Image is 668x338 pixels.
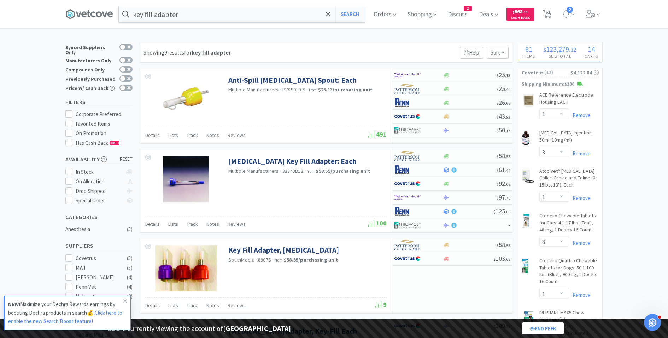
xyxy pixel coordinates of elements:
[394,111,421,122] img: 77fca1acd8b6420a9015268ca798ef17_1.png
[76,283,119,291] div: Penn Vet
[65,155,133,164] h5: Availability
[493,257,496,262] span: $
[522,311,536,325] img: 0d438ada7fe84402947888c594a08568_264449.png
[505,182,510,187] span: . 62
[65,213,133,221] h5: Categories
[518,81,602,88] p: Shipping Minimum: $200
[394,97,421,108] img: e1133ece90fa4a959c5ae41b0808c578_9.png
[228,168,279,174] a: Multiple Manufacturers
[522,169,535,183] img: eec9dae82df94063abc5dd067415c917_544088.png
[497,101,499,106] span: $
[368,130,387,138] span: 491
[505,243,510,248] span: . 55
[228,245,339,255] a: Key Fill Adapter, [MEDICAL_DATA]
[76,264,119,272] div: MWI
[464,6,471,11] span: 2
[522,259,529,273] img: 868b877fb8c74fc48728056354f79e3c_777170.png
[497,128,499,133] span: $
[65,75,116,81] div: Previously Purchased
[522,131,530,145] img: 9e431b1a4d5b46ebac27e48f7fc59c86_26756.png
[505,128,510,133] span: . 17
[394,151,421,161] img: f5e969b455434c6296c6d81ef179fa71_3.png
[280,86,281,93] span: ·
[569,150,591,157] a: Remove
[539,130,599,146] a: [MEDICAL_DATA] Injection: 50ml (10mg/ml)
[307,169,315,174] span: from
[76,120,133,128] div: Favorited Items
[567,7,573,13] span: 2
[206,132,219,138] span: Notes
[394,192,421,203] img: f6b2451649754179b5b4e0c70c3f7cb0_2.png
[505,168,510,173] span: . 44
[588,45,595,53] span: 14
[228,302,246,309] span: Reviews
[65,98,133,106] h5: Filters
[394,253,421,264] img: 77fca1acd8b6420a9015268ca798ef17_1.png
[163,75,209,121] img: c7017776136b44b5a331c4c14b67eea9_147599.jpeg
[505,195,510,201] span: . 70
[394,240,421,250] img: f5e969b455434c6296c6d81ef179fa71_3.png
[143,48,231,57] div: Showing 9 results
[580,53,602,59] h4: Carts
[505,154,510,159] span: . 55
[505,87,510,92] span: . 40
[644,314,661,331] iframe: Intercom live chat
[168,302,178,309] span: Lists
[375,300,387,309] span: 9
[497,85,510,93] span: 25
[104,323,291,334] p: You are currently viewing the account of
[523,10,528,15] span: . 11
[304,168,306,174] span: ·
[127,273,133,282] div: ( 4 )
[228,86,279,93] a: Multiple Manufacturers
[497,195,499,201] span: $
[522,69,544,76] span: Covetrus
[497,168,499,173] span: $
[522,93,535,107] img: 8a8b543f37fc4013bf5c5bdffe106f0c_39425.png
[445,11,470,18] a: Discuss2
[110,141,117,145] span: CB
[539,257,599,288] a: Credelio Quattro Chewable Tablets for Dogs: 50.1-100 lbs. (Blue), 900mg, 1 Dose x 16 Count
[258,257,271,263] span: 8907S
[187,221,198,227] span: Track
[127,283,133,291] div: ( 4 )
[497,87,499,92] span: $
[76,187,123,195] div: Drop Shipped
[192,49,231,56] strong: key fill adapter
[493,254,510,263] span: 103
[493,209,496,214] span: $
[569,240,591,246] a: Remove
[275,258,282,263] span: from
[76,254,119,263] div: Covetrus
[309,87,317,92] span: from
[511,16,530,21] span: Cash Back
[497,243,499,248] span: $
[508,221,510,229] span: -
[497,193,510,201] span: 97
[256,257,257,263] span: ·
[497,241,510,249] span: 58
[76,139,120,146] span: Has Cash Back
[76,129,133,138] div: On Promotion
[120,156,133,163] span: reset
[525,45,532,53] span: 61
[539,92,599,108] a: ACE Reference Electrode Housing EACH
[544,46,546,53] span: $
[493,207,510,215] span: 125
[497,126,510,134] span: 50
[394,178,421,189] img: 77fca1acd8b6420a9015268ca798ef17_1.png
[127,264,133,272] div: ( 5 )
[497,73,499,78] span: $
[512,8,528,15] span: 668
[394,84,421,94] img: f5e969b455434c6296c6d81ef179fa71_3.png
[505,101,510,106] span: . 66
[505,209,510,214] span: . 68
[316,168,370,174] strong: $58.55 / purchasing unit
[368,219,387,227] span: 100
[8,301,20,308] strong: NEW!
[65,225,123,234] div: Anesthesia
[570,69,599,76] div: $4,122.84
[569,112,591,119] a: Remove
[284,257,339,263] strong: $58.55 / purchasing unit
[569,292,591,298] a: Remove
